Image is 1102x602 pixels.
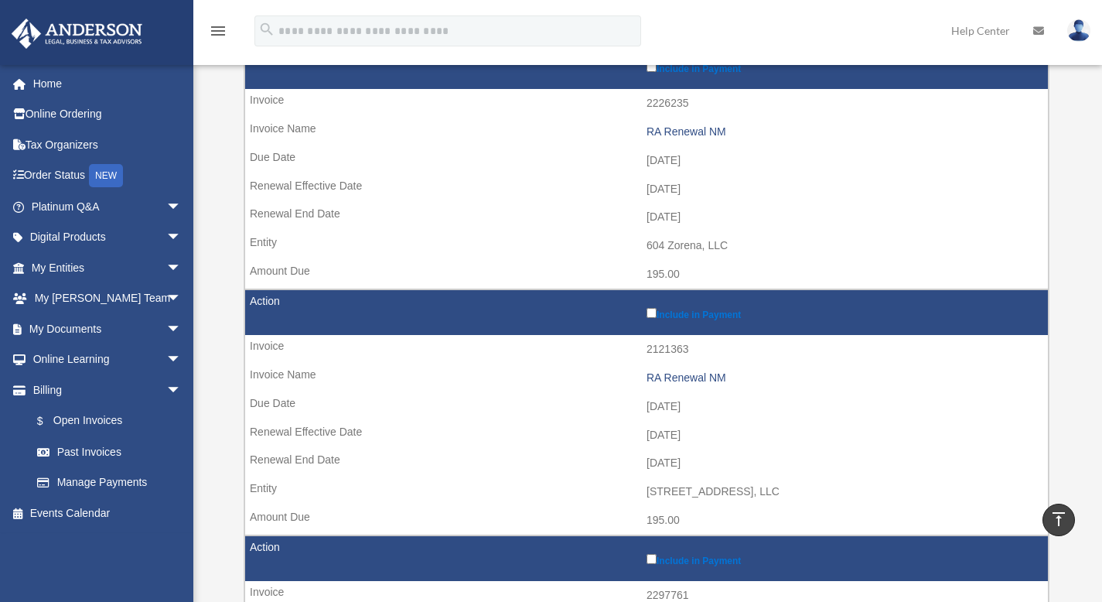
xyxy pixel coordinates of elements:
span: arrow_drop_down [166,313,197,345]
span: arrow_drop_down [166,283,197,315]
a: Past Invoices [22,436,197,467]
a: Events Calendar [11,498,205,528]
td: 195.00 [245,260,1048,289]
a: Platinum Q&Aarrow_drop_down [11,191,205,222]
td: [DATE] [245,146,1048,176]
span: arrow_drop_down [166,375,197,406]
a: Order StatusNEW [11,160,205,192]
td: [DATE] [245,421,1048,450]
td: [DATE] [245,203,1048,232]
a: My Entitiesarrow_drop_down [11,252,205,283]
a: My [PERSON_NAME] Teamarrow_drop_down [11,283,205,314]
label: Include in Payment [647,305,1040,320]
input: Include in Payment [647,62,657,72]
img: User Pic [1067,19,1090,42]
label: Include in Payment [647,551,1040,566]
a: Home [11,68,205,99]
div: RA Renewal NM [647,371,1040,385]
a: Online Ordering [11,99,205,130]
td: [DATE] [245,449,1048,478]
a: Tax Organizers [11,129,205,160]
div: RA Renewal NM [647,125,1040,139]
a: Manage Payments [22,467,197,498]
a: vertical_align_top [1042,504,1075,536]
span: arrow_drop_down [166,222,197,254]
a: $Open Invoices [22,405,189,437]
i: menu [209,22,227,40]
td: 604 Zorena, LLC [245,231,1048,261]
input: Include in Payment [647,554,657,564]
span: arrow_drop_down [166,191,197,223]
td: 2226235 [245,89,1048,118]
span: arrow_drop_down [166,252,197,284]
td: [STREET_ADDRESS], LLC [245,477,1048,507]
div: NEW [89,164,123,187]
a: My Documentsarrow_drop_down [11,313,205,344]
td: [DATE] [245,175,1048,204]
i: vertical_align_top [1049,510,1068,528]
span: arrow_drop_down [166,344,197,376]
img: Anderson Advisors Platinum Portal [7,19,147,49]
a: menu [209,27,227,40]
span: $ [46,412,53,431]
td: 2121363 [245,335,1048,364]
a: Digital Productsarrow_drop_down [11,222,205,253]
td: 195.00 [245,506,1048,535]
label: Include in Payment [647,59,1040,74]
a: Billingarrow_drop_down [11,375,197,405]
input: Include in Payment [647,308,657,318]
a: Online Learningarrow_drop_down [11,344,205,375]
i: search [258,21,275,38]
td: [DATE] [245,392,1048,422]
